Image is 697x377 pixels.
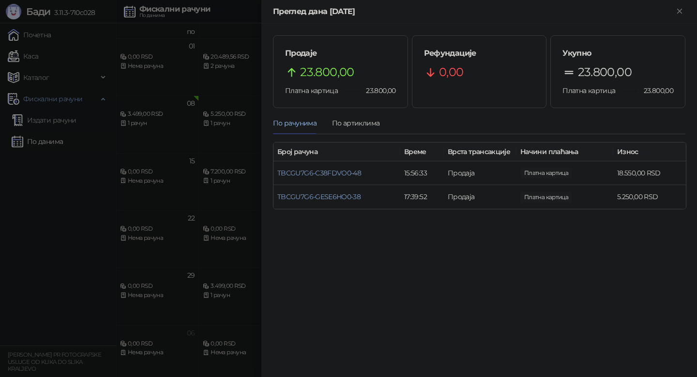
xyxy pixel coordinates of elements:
td: 17:39:52 [400,185,444,209]
th: Начини плаћања [516,142,613,161]
th: Износ [613,142,686,161]
button: Close [674,6,685,17]
a: TBCGU7G6-C38FDVO0-48 [277,169,361,177]
th: Број рачуна [273,142,400,161]
td: 15:56:33 [400,161,444,185]
span: Платна картица [285,86,338,95]
span: 0,00 [439,63,463,81]
h5: Продаје [285,47,396,59]
span: 23.800,00 [637,85,673,96]
th: Време [400,142,444,161]
div: По артиклима [332,118,379,128]
td: Продаја [444,185,516,209]
span: 23.800,00 [300,63,354,81]
div: По рачунима [273,118,317,128]
span: 23.800,00 [578,63,632,81]
th: Врста трансакције [444,142,516,161]
h5: Укупно [562,47,673,59]
div: Преглед дана [DATE] [273,6,674,17]
span: 5.250,00 [520,192,572,203]
span: Платна картица [562,86,615,95]
a: TBCGU7G6-GESE6HO0-38 [277,192,361,201]
td: 5.250,00 RSD [613,185,686,209]
span: 18.550,00 [520,168,572,178]
td: 18.550,00 RSD [613,161,686,185]
td: Продаја [444,161,516,185]
span: 23.800,00 [359,85,395,96]
h5: Рефундације [424,47,535,59]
